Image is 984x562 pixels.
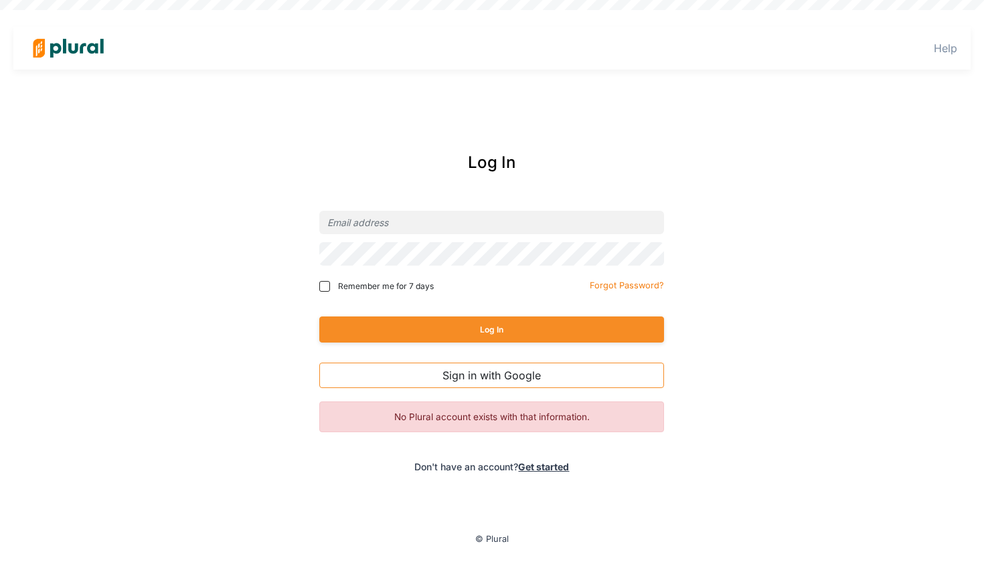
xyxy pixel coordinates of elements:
[590,280,664,290] small: Forgot Password?
[442,369,541,382] span: Sign in with Google
[934,41,957,55] a: Help
[590,278,664,291] a: Forgot Password?
[338,280,434,292] span: Remember me for 7 days
[319,401,664,432] p: No Plural account exists with that information.
[262,151,722,175] div: Log In
[21,25,115,72] img: Logo for Plural
[319,281,330,292] input: Remember me for 7 days
[475,534,509,544] small: © Plural
[518,461,569,472] a: Get started
[319,316,664,343] button: Log In
[262,460,722,474] div: Don't have an account?
[319,211,664,234] input: Email address
[319,363,664,388] a: Sign in with Google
